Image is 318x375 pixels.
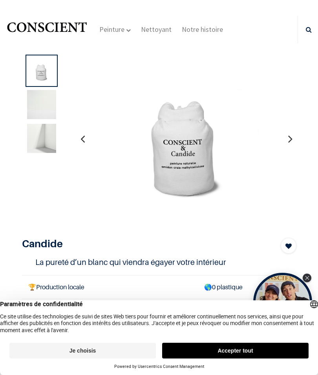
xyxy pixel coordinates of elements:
[253,273,312,332] div: Tolstoy bubble widget
[35,256,282,268] h4: La pureté d’un blanc qui viendra égayer votre intérieur
[27,56,56,85] img: Product image
[27,124,56,153] img: Product image
[182,25,223,34] span: Notre histoire
[6,19,88,40] img: Conscient
[198,299,296,322] td: Ingrédients naturels
[22,238,255,250] h1: Candide
[96,16,134,43] a: Peinture
[204,283,212,291] span: 🌎
[27,90,56,119] img: Product image
[303,274,311,282] div: Close Tolstoy widget
[253,273,312,332] div: Open Tolstoy widget
[141,25,172,34] span: Nettoyant
[7,7,30,30] button: Open chat widget
[281,238,296,254] button: Add to wishlist
[6,19,88,40] a: Logo of Conscient
[99,25,124,34] span: Peinture
[285,241,292,251] span: Add to wishlist
[253,273,312,332] div: Open Tolstoy
[28,283,36,291] span: 🏆
[100,52,272,225] img: Product image
[198,275,296,299] td: 0 plastique
[22,275,198,299] td: Production locale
